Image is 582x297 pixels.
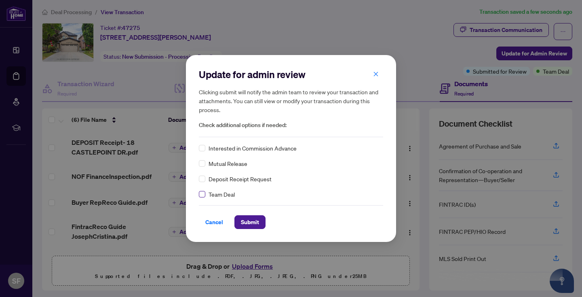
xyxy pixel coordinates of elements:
span: close [373,71,379,77]
span: Check additional options if needed: [199,121,383,130]
span: Team Deal [209,190,235,199]
span: Submit [241,216,259,229]
span: Mutual Release [209,159,247,168]
h2: Update for admin review [199,68,383,81]
span: Deposit Receipt Request [209,174,272,183]
button: Cancel [199,215,230,229]
span: Interested in Commission Advance [209,144,297,153]
h5: Clicking submit will notify the admin team to review your transaction and attachments. You can st... [199,87,383,114]
span: Cancel [205,216,223,229]
button: Submit [234,215,266,229]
